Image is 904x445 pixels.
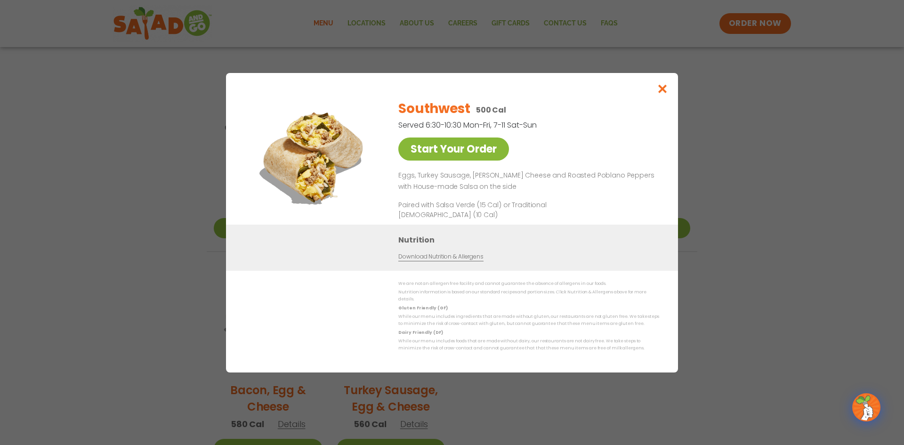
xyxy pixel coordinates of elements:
p: Nutrition information is based on our standard recipes and portion sizes. Click Nutrition & Aller... [398,289,659,303]
strong: Dairy Friendly (DF) [398,329,443,335]
strong: Gluten Friendly (GF) [398,305,447,310]
p: Served 6:30-10:30 Mon-Fri, 7-11 Sat-Sun [398,119,610,131]
h2: Southwest [398,99,470,119]
p: 500 Cal [476,104,506,116]
a: Start Your Order [398,138,509,161]
img: Featured product photo for Southwest [247,92,379,224]
img: wpChatIcon [853,394,880,421]
p: While our menu includes ingredients that are made without gluten, our restaurants are not gluten ... [398,313,659,328]
h3: Nutrition [398,234,664,245]
button: Close modal [647,73,678,105]
p: We are not an allergen free facility and cannot guarantee the absence of allergens in our foods. [398,280,659,287]
p: Paired with Salsa Verde (15 Cal) or Traditional [DEMOGRAPHIC_DATA] (10 Cal) [398,200,573,219]
p: Eggs, Turkey Sausage, [PERSON_NAME] Cheese and Roasted Poblano Peppers with House-made Salsa on t... [398,170,655,193]
a: Download Nutrition & Allergens [398,252,483,261]
p: While our menu includes foods that are made without dairy, our restaurants are not dairy free. We... [398,338,659,352]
